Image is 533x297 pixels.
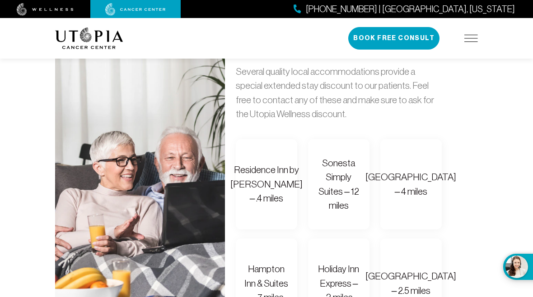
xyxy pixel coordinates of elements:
img: cancer center [105,3,166,16]
img: wellness [17,3,74,16]
div: [GEOGRAPHIC_DATA] – 4 miles [365,170,456,198]
p: Several quality local accommodations provide a special extended stay discount to our patients. Fe... [236,64,442,121]
a: [PHONE_NUMBER] | [GEOGRAPHIC_DATA], [US_STATE] [294,3,515,16]
button: Book Free Consult [348,27,439,50]
span: [PHONE_NUMBER] | [GEOGRAPHIC_DATA], [US_STATE] [306,3,515,16]
img: logo [55,27,123,49]
div: Sonesta Simply Suites – 12 miles [316,156,361,213]
div: Residence Inn by [PERSON_NAME] – .4 miles [230,163,303,206]
img: icon-hamburger [464,35,478,42]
